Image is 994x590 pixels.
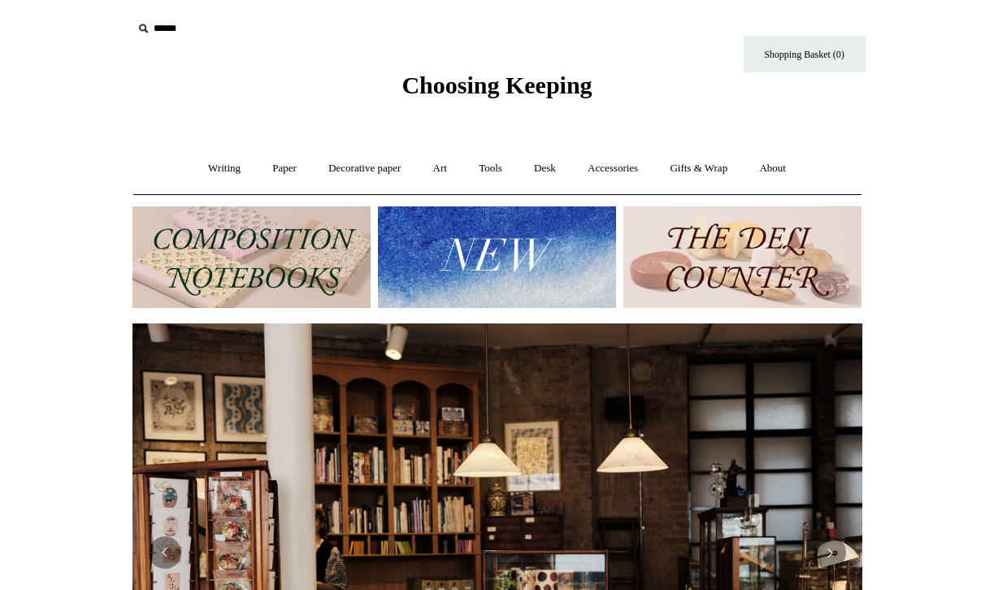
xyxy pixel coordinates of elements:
a: Writing [193,147,255,190]
a: Accessories [573,147,653,190]
a: Decorative paper [314,147,415,190]
a: Art [419,147,462,190]
button: Next [814,536,846,569]
a: About [744,147,801,190]
a: Desk [519,147,571,190]
a: Gifts & Wrap [655,147,742,190]
a: Shopping Basket (0) [744,36,866,72]
a: Paper [258,147,311,190]
button: Previous [149,536,181,569]
span: Choosing Keeping [402,72,592,98]
img: New.jpg__PID:f73bdf93-380a-4a35-bcfe-7823039498e1 [378,206,616,308]
img: 202302 Composition ledgers.jpg__PID:69722ee6-fa44-49dd-a067-31375e5d54ec [132,206,371,308]
a: Choosing Keeping [402,85,592,96]
a: Tools [464,147,517,190]
img: The Deli Counter [623,206,862,308]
